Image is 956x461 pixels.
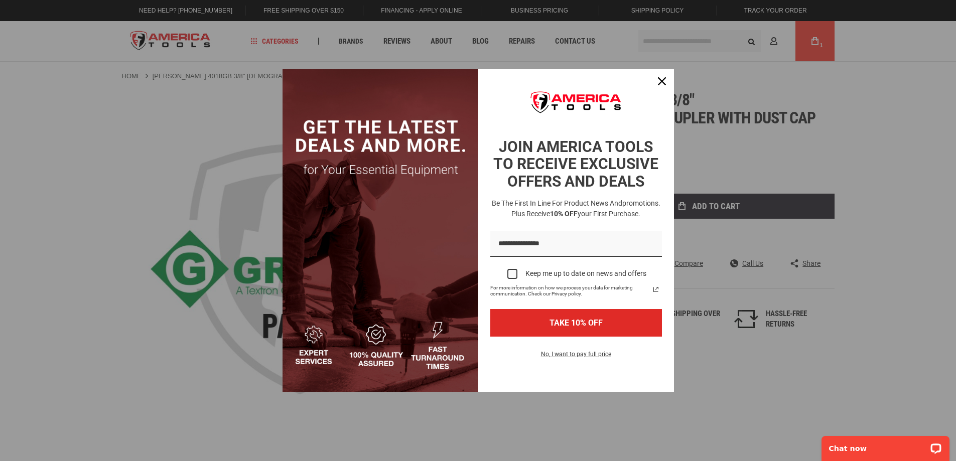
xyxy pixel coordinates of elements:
[658,77,666,85] svg: close icon
[650,283,662,295] a: Read our Privacy Policy
[490,285,650,297] span: For more information on how we process your data for marketing communication. Check our Privacy p...
[550,210,578,218] strong: 10% OFF
[525,269,646,278] div: Keep me up to date on news and offers
[490,309,662,337] button: TAKE 10% OFF
[650,69,674,93] button: Close
[815,429,956,461] iframe: LiveChat chat widget
[488,198,664,219] h3: Be the first in line for product news and
[533,349,619,366] button: No, I want to pay full price
[493,138,658,190] strong: JOIN AMERICA TOOLS TO RECEIVE EXCLUSIVE OFFERS AND DEALS
[490,231,662,257] input: Email field
[650,283,662,295] svg: link icon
